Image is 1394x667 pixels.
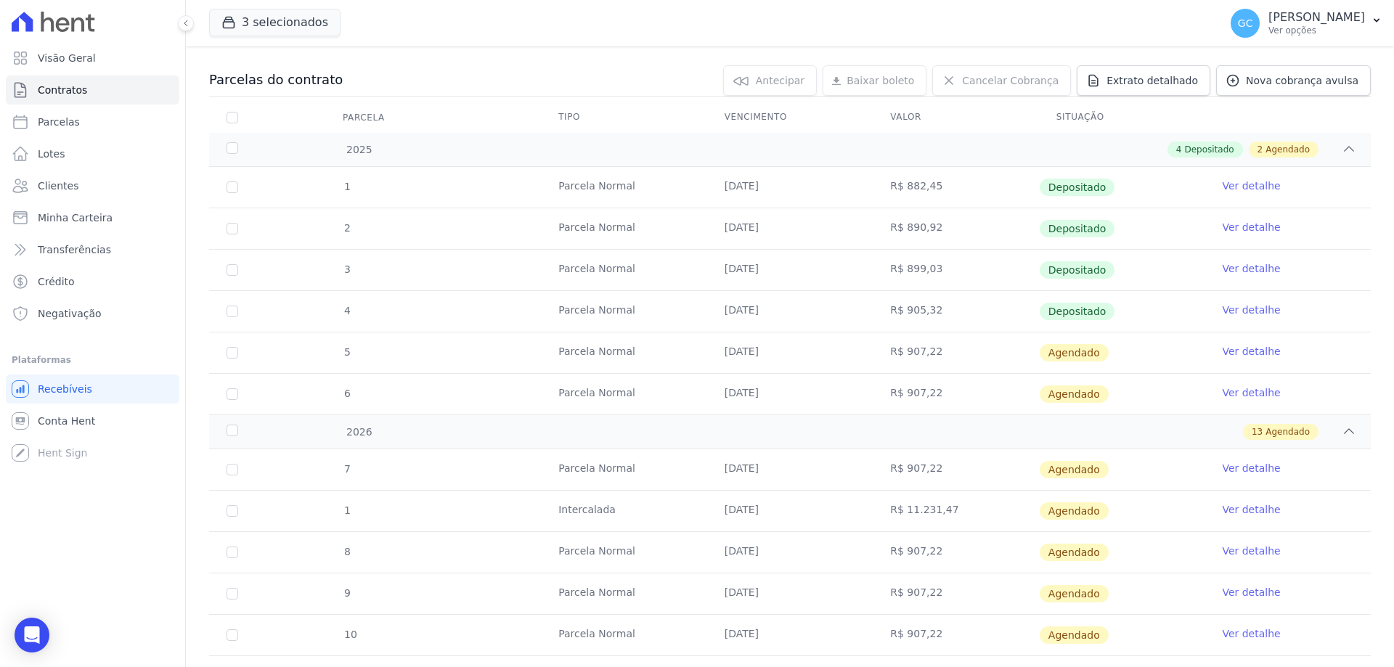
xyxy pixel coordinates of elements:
[209,71,343,89] h3: Parcelas do contrato
[707,491,873,531] td: [DATE]
[6,139,179,168] a: Lotes
[343,546,351,557] span: 8
[1265,143,1310,156] span: Agendado
[1222,385,1280,400] a: Ver detalhe
[873,208,1039,249] td: R$ 890,92
[1040,461,1109,478] span: Agendado
[707,332,873,373] td: [DATE]
[541,449,707,490] td: Parcela Normal
[1238,18,1253,28] span: GC
[1222,179,1280,193] a: Ver detalhe
[1265,425,1310,438] span: Agendado
[6,267,179,296] a: Crédito
[227,629,238,641] input: default
[1222,220,1280,234] a: Ver detalhe
[343,346,351,358] span: 5
[227,547,238,558] input: default
[1040,303,1115,320] span: Depositado
[6,44,179,73] a: Visão Geral
[38,242,111,257] span: Transferências
[541,532,707,573] td: Parcela Normal
[1184,143,1234,156] span: Depositado
[343,463,351,475] span: 7
[1222,344,1280,359] a: Ver detalhe
[1040,585,1109,602] span: Agendado
[873,102,1039,133] th: Valor
[38,306,102,321] span: Negativação
[707,291,873,332] td: [DATE]
[873,573,1039,614] td: R$ 907,22
[38,179,78,193] span: Clientes
[541,250,707,290] td: Parcela Normal
[541,332,707,373] td: Parcela Normal
[6,107,179,136] a: Parcelas
[1222,626,1280,641] a: Ver detalhe
[343,587,351,599] span: 9
[1040,385,1109,403] span: Agendado
[1106,73,1198,88] span: Extrato detalhado
[1222,585,1280,600] a: Ver detalhe
[6,171,179,200] a: Clientes
[6,406,179,435] a: Conta Hent
[343,263,351,275] span: 3
[38,115,80,129] span: Parcelas
[1077,65,1210,96] a: Extrato detalhado
[343,388,351,399] span: 6
[1040,179,1115,196] span: Depositado
[873,291,1039,332] td: R$ 905,32
[1040,261,1115,279] span: Depositado
[707,532,873,573] td: [DATE]
[227,223,238,234] input: Só é possível selecionar pagamentos em aberto
[1176,143,1182,156] span: 4
[227,181,238,193] input: Só é possível selecionar pagamentos em aberto
[1268,25,1365,36] p: Ver opções
[38,210,113,225] span: Minha Carteira
[707,167,873,208] td: [DATE]
[873,491,1039,531] td: R$ 11.231,47
[343,504,351,516] span: 1
[707,208,873,249] td: [DATE]
[1268,10,1365,25] p: [PERSON_NAME]
[1219,3,1394,44] button: GC [PERSON_NAME] Ver opções
[541,208,707,249] td: Parcela Normal
[541,102,707,133] th: Tipo
[541,291,707,332] td: Parcela Normal
[541,374,707,414] td: Parcela Normal
[38,382,92,396] span: Recebíveis
[1222,502,1280,517] a: Ver detalhe
[1040,626,1109,644] span: Agendado
[707,573,873,614] td: [DATE]
[873,250,1039,290] td: R$ 899,03
[873,374,1039,414] td: R$ 907,22
[1252,425,1263,438] span: 13
[343,222,351,234] span: 2
[541,167,707,208] td: Parcela Normal
[38,274,75,289] span: Crédito
[707,615,873,655] td: [DATE]
[873,167,1039,208] td: R$ 882,45
[707,374,873,414] td: [DATE]
[325,103,402,132] div: Parcela
[1258,143,1263,156] span: 2
[6,75,179,105] a: Contratos
[1039,102,1205,133] th: Situação
[1222,303,1280,317] a: Ver detalhe
[707,250,873,290] td: [DATE]
[6,375,179,404] a: Recebíveis
[227,306,238,317] input: Só é possível selecionar pagamentos em aberto
[227,264,238,276] input: Só é possível selecionar pagamentos em aberto
[6,203,179,232] a: Minha Carteira
[12,351,174,369] div: Plataformas
[209,9,341,36] button: 3 selecionados
[343,305,351,316] span: 4
[707,449,873,490] td: [DATE]
[227,588,238,600] input: default
[1216,65,1371,96] a: Nova cobrança avulsa
[227,388,238,400] input: default
[1246,73,1358,88] span: Nova cobrança avulsa
[343,629,357,640] span: 10
[6,299,179,328] a: Negativação
[38,414,95,428] span: Conta Hent
[1222,461,1280,475] a: Ver detalhe
[1222,544,1280,558] a: Ver detalhe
